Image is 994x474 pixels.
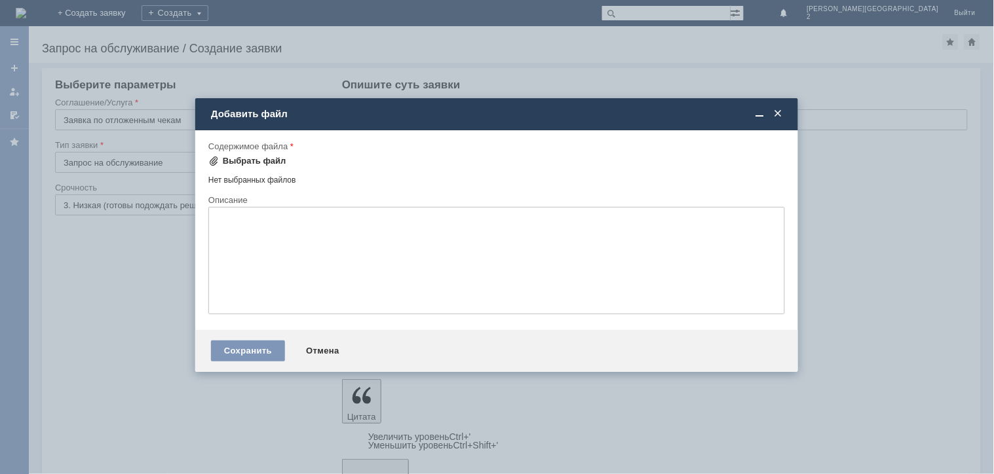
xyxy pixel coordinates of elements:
[208,196,782,204] div: Описание
[223,156,286,166] div: Выбрать файл
[208,142,782,151] div: Содержимое файла
[754,108,767,120] span: Свернуть (Ctrl + M)
[211,108,785,120] div: Добавить файл
[208,170,785,185] div: Нет выбранных файлов
[772,108,785,120] span: Закрыть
